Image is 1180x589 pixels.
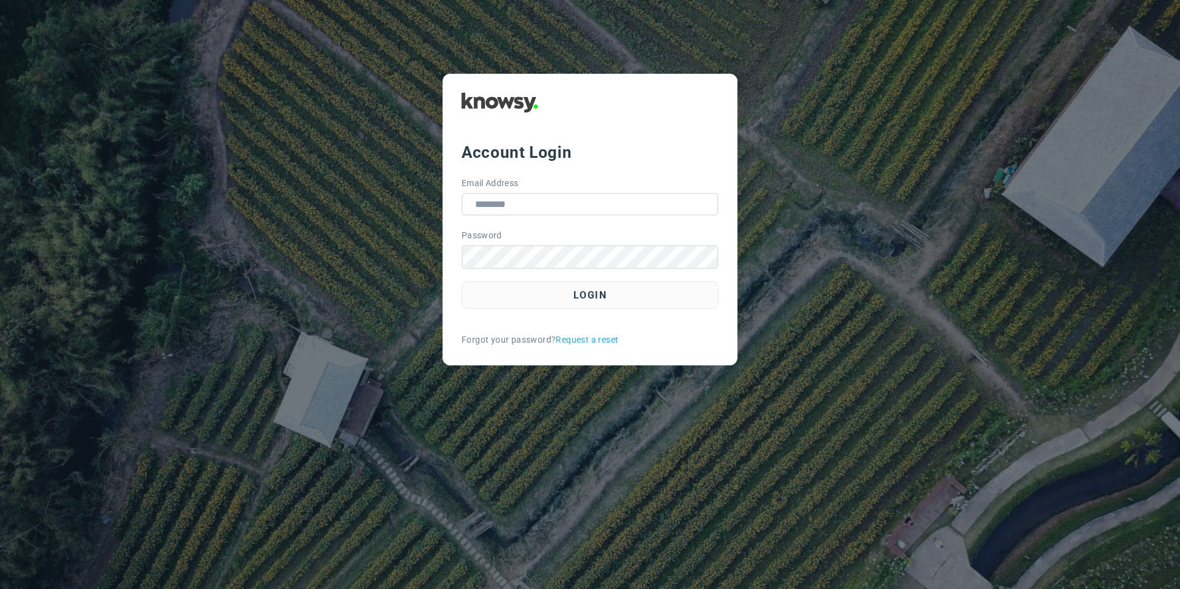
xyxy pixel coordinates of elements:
[462,281,718,309] button: Login
[462,177,519,190] label: Email Address
[462,141,718,163] div: Account Login
[556,334,618,346] a: Request a reset
[462,229,502,242] label: Password
[462,334,718,346] div: Forgot your password?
